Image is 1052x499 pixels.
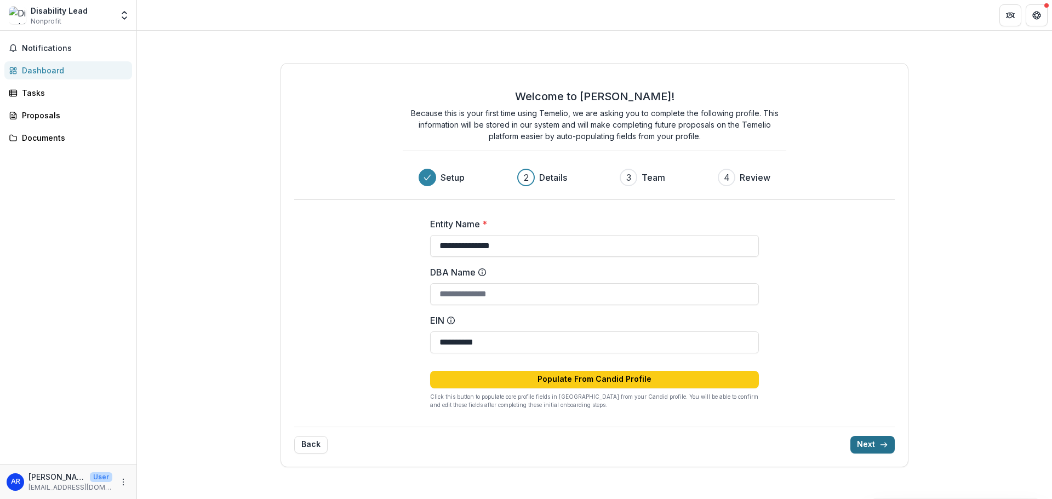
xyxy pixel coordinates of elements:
[850,436,895,454] button: Next
[117,4,132,26] button: Open entity switcher
[539,171,567,184] h3: Details
[28,483,112,492] p: [EMAIL_ADDRESS][DOMAIN_NAME]
[403,107,786,142] p: Because this is your first time using Temelio, we are asking you to complete the following profil...
[4,129,132,147] a: Documents
[9,7,26,24] img: Disability Lead
[4,106,132,124] a: Proposals
[117,475,130,489] button: More
[22,65,123,76] div: Dashboard
[31,5,88,16] div: Disability Lead
[31,16,61,26] span: Nonprofit
[11,478,20,485] div: Anne Renna
[22,87,123,99] div: Tasks
[430,314,752,327] label: EIN
[626,171,631,184] div: 3
[430,217,752,231] label: Entity Name
[642,171,665,184] h3: Team
[724,171,730,184] div: 4
[419,169,770,186] div: Progress
[4,39,132,57] button: Notifications
[430,371,759,388] button: Populate From Candid Profile
[430,393,759,409] p: Click this button to populate core profile fields in [GEOGRAPHIC_DATA] from your Candid profile. ...
[90,472,112,482] p: User
[28,471,85,483] p: [PERSON_NAME]
[999,4,1021,26] button: Partners
[294,436,328,454] button: Back
[4,61,132,79] a: Dashboard
[441,171,465,184] h3: Setup
[740,171,770,184] h3: Review
[1026,4,1048,26] button: Get Help
[22,132,123,144] div: Documents
[524,171,529,184] div: 2
[22,44,128,53] span: Notifications
[22,110,123,121] div: Proposals
[4,84,132,102] a: Tasks
[515,90,674,103] h2: Welcome to [PERSON_NAME]!
[430,266,752,279] label: DBA Name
